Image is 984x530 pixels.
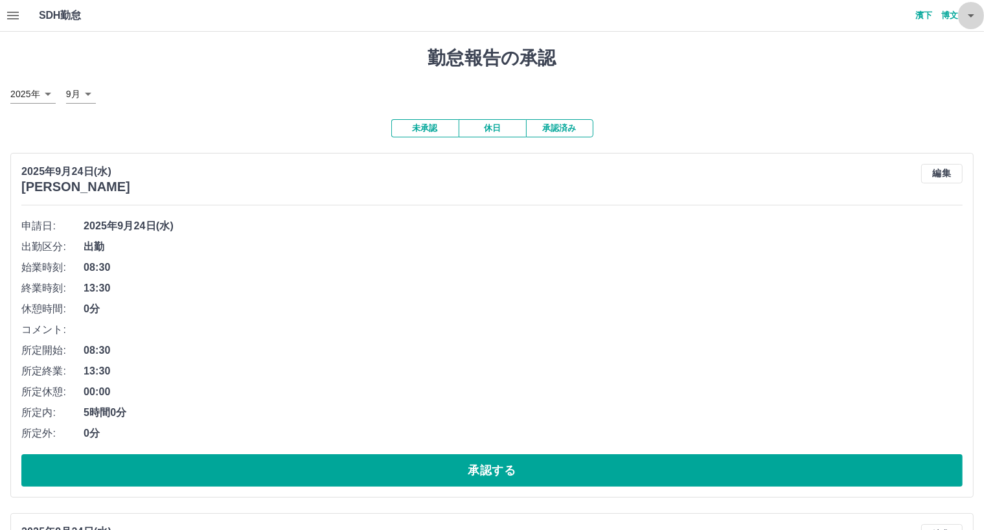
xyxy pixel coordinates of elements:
[21,343,84,358] span: 所定開始:
[84,405,963,421] span: 5時間0分
[10,47,974,69] h1: 勤怠報告の承認
[526,119,593,137] button: 承認済み
[391,119,459,137] button: 未承認
[21,260,84,275] span: 始業時刻:
[21,164,130,179] p: 2025年9月24日(水)
[921,164,963,183] button: 編集
[84,218,963,234] span: 2025年9月24日(水)
[459,119,526,137] button: 休日
[21,301,84,317] span: 休憩時間:
[84,363,963,379] span: 13:30
[66,85,96,104] div: 9月
[21,384,84,400] span: 所定休憩:
[10,85,56,104] div: 2025年
[21,239,84,255] span: 出勤区分:
[21,454,963,487] button: 承認する
[21,426,84,441] span: 所定外:
[21,363,84,379] span: 所定終業:
[84,281,963,296] span: 13:30
[84,301,963,317] span: 0分
[21,179,130,194] h3: [PERSON_NAME]
[84,260,963,275] span: 08:30
[21,218,84,234] span: 申請日:
[84,426,963,441] span: 0分
[84,343,963,358] span: 08:30
[21,405,84,421] span: 所定内:
[84,384,963,400] span: 00:00
[84,239,963,255] span: 出勤
[21,281,84,296] span: 終業時刻:
[21,322,84,338] span: コメント:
